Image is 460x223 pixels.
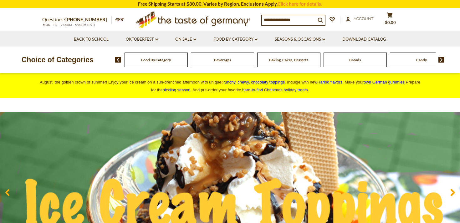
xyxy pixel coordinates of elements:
[342,36,386,43] a: Download Catalog
[269,58,308,62] a: Baking, Cakes, Desserts
[416,58,427,62] a: Candy
[223,80,285,84] span: runchy, chewy, chocolaty toppings
[385,20,396,25] span: $0.00
[317,80,342,84] a: Haribo flavors
[115,57,121,63] img: previous arrow
[74,36,109,43] a: Back to School
[346,15,374,22] a: Account
[364,80,405,84] span: own German gummies
[42,23,95,27] span: MON - FRI, 9:00AM - 5:00PM (EST)
[141,58,171,62] a: Food By Category
[349,58,361,62] a: Breads
[40,80,420,92] span: August, the golden crown of summer! Enjoy your ice cream on a sun-drenched afternoon with unique ...
[163,88,191,92] a: pickling season
[278,1,322,7] a: Click here for details.
[380,12,399,28] button: $0.00
[242,88,308,92] a: hard-to-find Christmas holiday treats
[242,88,309,92] span: .
[354,16,374,21] span: Account
[438,57,444,63] img: next arrow
[213,36,258,43] a: Food By Category
[214,58,231,62] a: Beverages
[126,36,158,43] a: Oktoberfest
[65,17,107,22] a: [PHONE_NUMBER]
[364,80,406,84] a: own German gummies.
[175,36,196,43] a: On Sale
[221,80,285,84] a: crunchy, chewy, chocolaty toppings
[275,36,325,43] a: Seasons & Occasions
[42,16,112,24] p: Questions?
